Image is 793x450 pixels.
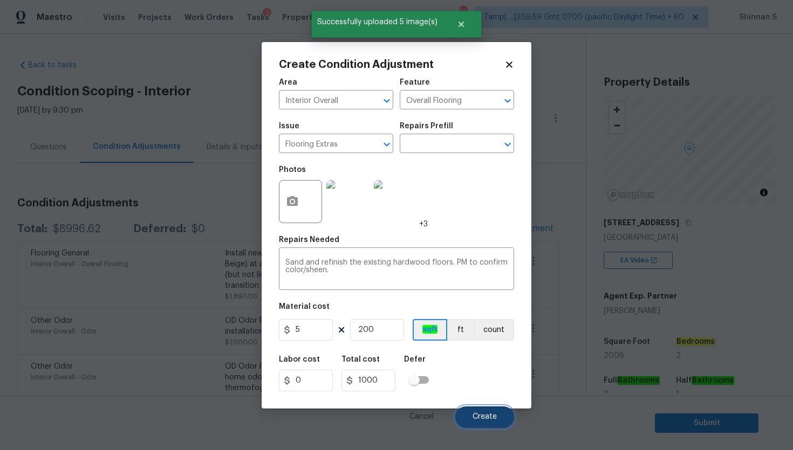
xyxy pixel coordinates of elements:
button: Open [379,93,394,108]
button: Open [500,137,515,152]
span: Cancel [409,413,434,421]
button: sqft [413,319,447,341]
span: +3 [419,219,428,230]
h5: Total cost [341,356,380,363]
em: sqft [422,325,437,334]
h5: Defer [404,356,426,363]
h5: Material cost [279,303,330,310]
span: Create [473,413,497,421]
h5: Labor cost [279,356,320,363]
button: Open [379,137,394,152]
h5: Photos [279,166,306,174]
button: ft [447,319,474,341]
h5: Repairs Prefill [400,122,453,130]
button: Create [455,406,514,428]
h5: Area [279,79,297,86]
textarea: Sand and refinish the existing hardwood floors. PM to confirm color/sheen. [285,259,508,281]
button: Cancel [392,406,451,428]
span: Successfully uploaded 5 image(s) [311,11,443,33]
h5: Repairs Needed [279,236,339,244]
h2: Create Condition Adjustment [279,59,504,70]
button: count [474,319,514,341]
h5: Issue [279,122,299,130]
button: Open [500,93,515,108]
h5: Feature [400,79,430,86]
button: Close [443,13,479,35]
